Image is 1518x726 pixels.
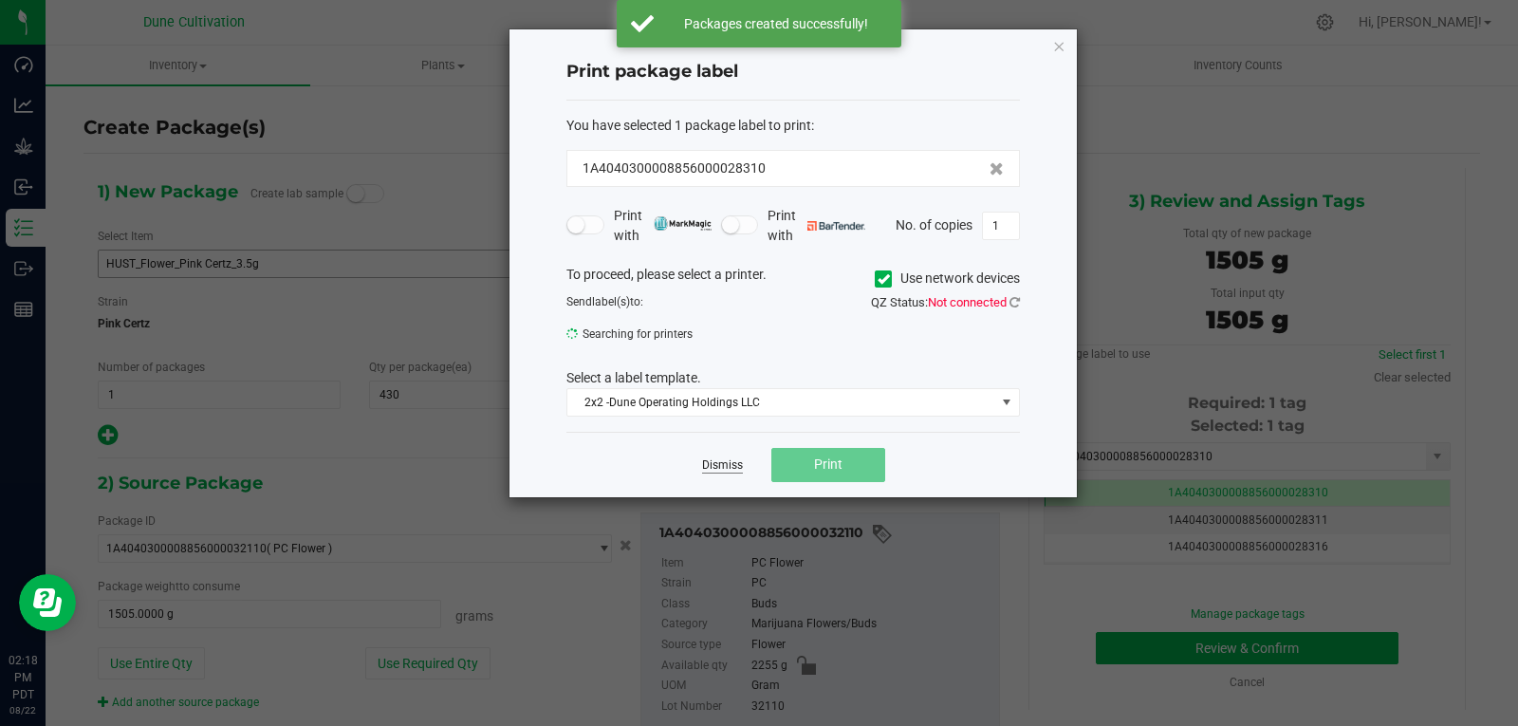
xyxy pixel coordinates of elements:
span: Searching for printers [566,320,779,348]
img: mark_magic_cybra.png [654,216,712,231]
span: QZ Status: [871,295,1020,309]
button: Print [771,448,885,482]
span: Print with [614,206,712,246]
a: Dismiss [702,457,743,474]
span: Not connected [928,295,1007,309]
span: No. of copies [896,216,972,232]
label: Use network devices [875,269,1020,289]
img: bartender.png [807,221,865,231]
div: : [566,116,1020,136]
div: To proceed, please select a printer. [552,265,1034,293]
div: Packages created successfully! [664,14,887,33]
div: Select a label template. [552,368,1034,388]
span: You have selected 1 package label to print [566,118,811,133]
span: label(s) [592,295,630,308]
span: 2x2 -Dune Operating Holdings LLC [567,389,995,416]
span: Send to: [566,295,643,308]
iframe: Resource center [19,574,76,631]
span: Print [814,456,842,472]
span: Print with [768,206,865,246]
h4: Print package label [566,60,1020,84]
span: 1A4040300008856000028310 [583,158,766,178]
